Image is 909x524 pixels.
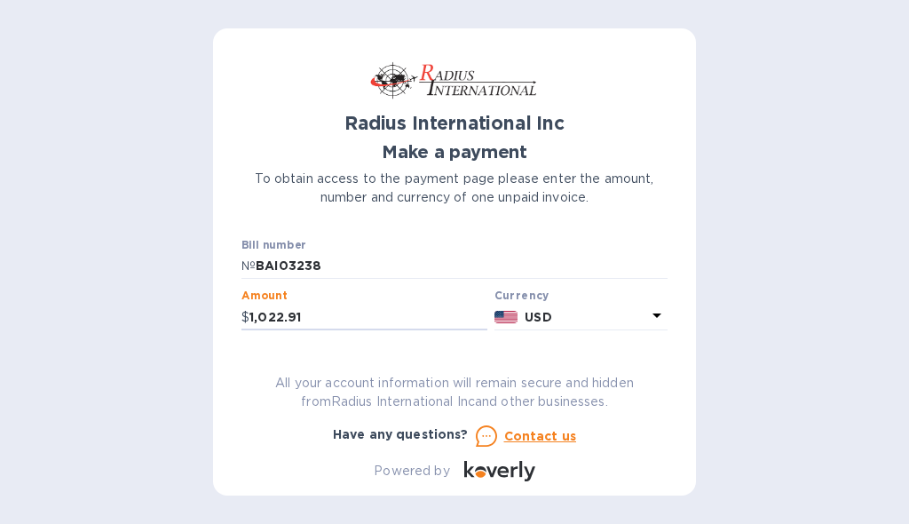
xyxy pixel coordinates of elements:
p: $ [241,308,249,327]
p: № [241,257,256,275]
u: Contact us [504,429,577,443]
p: To obtain access to the payment page please enter the amount, number and currency of one unpaid i... [241,170,668,207]
b: Have any questions? [333,427,469,441]
input: Enter bill number [256,253,668,280]
p: Powered by [374,462,449,480]
label: Amount [241,291,287,302]
input: 0.00 [249,304,487,330]
b: USD [525,310,551,324]
p: All your account information will remain secure and hidden from Radius International Inc and othe... [241,374,668,411]
label: Bill number [241,240,305,250]
b: Radius International Inc [344,112,565,134]
img: USD [494,311,518,323]
h1: Make a payment [241,142,668,163]
b: Currency [494,289,549,302]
